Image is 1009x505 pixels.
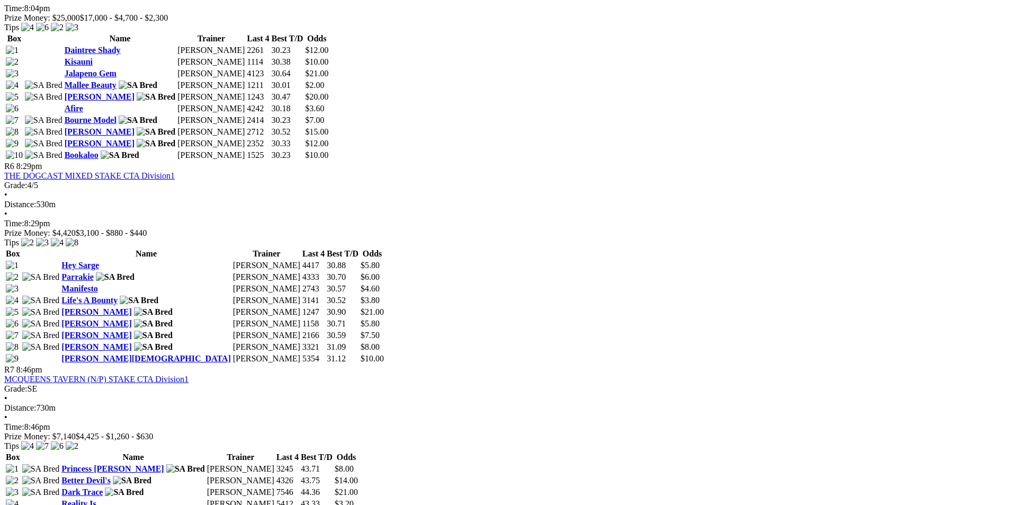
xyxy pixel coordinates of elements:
[361,342,380,351] span: $8.00
[6,127,19,137] img: 8
[6,104,19,113] img: 6
[134,319,173,329] img: SA Bred
[233,342,301,352] td: [PERSON_NAME]
[246,150,270,161] td: 1525
[166,464,205,474] img: SA Bred
[113,476,151,485] img: SA Bred
[6,139,19,148] img: 9
[4,181,1005,190] div: 4/5
[271,92,304,102] td: 30.47
[326,283,359,294] td: 30.57
[276,452,299,463] th: Last 4
[4,422,24,431] span: Time:
[6,453,20,462] span: Box
[305,127,328,136] span: $15.00
[22,488,60,497] img: SA Bred
[22,272,60,282] img: SA Bred
[61,452,205,463] th: Name
[300,475,333,486] td: 43.75
[61,319,131,328] a: [PERSON_NAME]
[6,476,19,485] img: 2
[233,272,301,282] td: [PERSON_NAME]
[300,487,333,498] td: 44.36
[326,318,359,329] td: 30.71
[4,403,1005,413] div: 730m
[4,403,36,412] span: Distance:
[233,249,301,259] th: Trainer
[36,441,49,451] img: 7
[305,46,328,55] span: $12.00
[120,296,158,305] img: SA Bred
[22,464,60,474] img: SA Bred
[4,200,1005,209] div: 530m
[276,487,299,498] td: 7546
[177,92,245,102] td: [PERSON_NAME]
[335,476,358,485] span: $14.00
[233,330,301,341] td: [PERSON_NAME]
[6,57,19,67] img: 2
[4,422,1005,432] div: 8:46pm
[7,34,22,43] span: Box
[4,432,1005,441] div: Prize Money: $7,140
[76,432,154,441] span: $4,425 - $1,260 - $630
[36,238,49,247] img: 3
[4,171,175,180] a: THE DOGCAST MIXED STAKE CTA Division1
[6,331,19,340] img: 7
[61,342,131,351] a: [PERSON_NAME]
[271,103,304,114] td: 30.18
[271,150,304,161] td: 30.23
[101,150,139,160] img: SA Bred
[66,23,78,32] img: 3
[80,13,168,22] span: $17,000 - $4,700 - $2,300
[21,23,34,32] img: 4
[6,249,20,258] span: Box
[271,33,304,44] th: Best T/D
[25,92,62,102] img: SA Bred
[302,342,325,352] td: 3321
[36,23,49,32] img: 6
[21,441,34,451] img: 4
[4,441,19,450] span: Tips
[6,307,19,317] img: 5
[65,150,99,160] a: Bookaloo
[6,261,19,270] img: 1
[246,127,270,137] td: 2712
[271,57,304,67] td: 30.38
[65,46,121,55] a: Daintree Shady
[302,283,325,294] td: 2743
[25,127,62,137] img: SA Bred
[61,284,97,293] a: Manifesto
[361,296,380,305] span: $3.80
[137,92,175,102] img: SA Bred
[335,464,354,473] span: $8.00
[305,104,324,113] span: $3.60
[4,190,7,199] span: •
[177,150,245,161] td: [PERSON_NAME]
[177,127,245,137] td: [PERSON_NAME]
[4,219,24,228] span: Time:
[305,92,328,101] span: $20.00
[4,200,36,209] span: Distance:
[65,57,93,66] a: Kisauni
[16,365,42,374] span: 8:46pm
[137,127,175,137] img: SA Bred
[326,330,359,341] td: 30.59
[335,488,358,497] span: $21.00
[305,81,324,90] span: $2.00
[233,260,301,271] td: [PERSON_NAME]
[361,307,384,316] span: $21.00
[305,57,328,66] span: $10.00
[302,318,325,329] td: 1158
[326,272,359,282] td: 30.70
[6,354,19,364] img: 9
[25,150,62,160] img: SA Bred
[4,23,19,32] span: Tips
[25,139,62,148] img: SA Bred
[361,261,380,270] span: $5.80
[207,475,275,486] td: [PERSON_NAME]
[271,115,304,126] td: 30.23
[137,139,175,148] img: SA Bred
[4,209,7,218] span: •
[302,260,325,271] td: 4417
[22,319,60,329] img: SA Bred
